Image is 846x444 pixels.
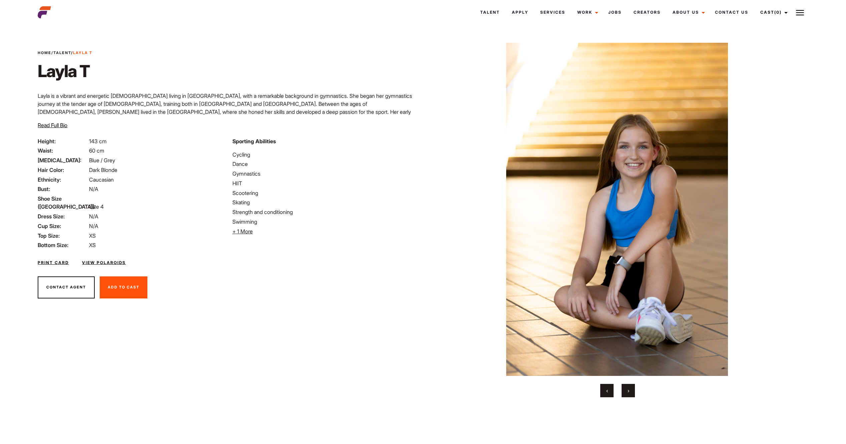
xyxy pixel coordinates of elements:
a: Print Card [38,260,69,266]
li: Strength and conditioning [232,208,419,216]
span: Ethnicity: [38,176,88,184]
strong: Sporting Abilities [232,138,276,145]
h1: Layla T [38,61,92,81]
p: Layla is a vibrant and energetic [DEMOGRAPHIC_DATA] living in [GEOGRAPHIC_DATA], with a remarkabl... [38,92,419,124]
li: Dance [232,160,419,168]
a: Cast(0) [754,3,792,21]
span: (0) [774,10,782,15]
a: Talent [53,50,71,55]
a: Home [38,50,51,55]
span: N/A [89,223,98,229]
li: Skating [232,198,419,206]
li: HIIT [232,179,419,187]
a: Apply [506,3,534,21]
li: Gymnastics [232,170,419,178]
span: Caucasian [89,176,114,183]
span: XS [89,242,96,248]
span: [MEDICAL_DATA]: [38,156,88,164]
span: Height: [38,137,88,145]
span: 143 cm [89,138,107,145]
a: View Polaroids [82,260,126,266]
span: Dark Blonde [89,167,117,173]
span: Blue / Grey [89,157,115,164]
span: Next [628,387,629,394]
img: cropped-aefm-brand-fav-22-square.png [38,6,51,19]
span: Dress Size: [38,212,88,220]
a: Services [534,3,571,21]
button: Contact Agent [38,276,95,298]
span: XS [89,232,96,239]
span: Size 4 [89,203,104,210]
span: Previous [606,387,608,394]
button: Add To Cast [100,276,147,298]
span: N/A [89,186,98,192]
span: Hair Color: [38,166,88,174]
span: N/A [89,213,98,220]
a: Creators [628,3,667,21]
button: Read Full Bio [38,121,67,129]
img: Burger icon [796,9,804,17]
span: Shoe Size ([GEOGRAPHIC_DATA]): [38,195,88,211]
span: Read Full Bio [38,122,67,129]
span: Bust: [38,185,88,193]
img: 0B5A8771 [439,43,796,376]
li: Cycling [232,151,419,159]
span: Top Size: [38,232,88,240]
a: Work [571,3,602,21]
span: / / [38,50,92,56]
span: Bottom Size: [38,241,88,249]
span: 60 cm [89,147,104,154]
a: About Us [667,3,709,21]
a: Contact Us [709,3,754,21]
a: Talent [474,3,506,21]
a: Jobs [602,3,628,21]
span: Waist: [38,147,88,155]
span: + 1 More [232,228,253,235]
li: Scootering [232,189,419,197]
li: Swimming [232,218,419,226]
span: Add To Cast [108,285,139,289]
span: Cup Size: [38,222,88,230]
strong: Layla T [73,50,92,55]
